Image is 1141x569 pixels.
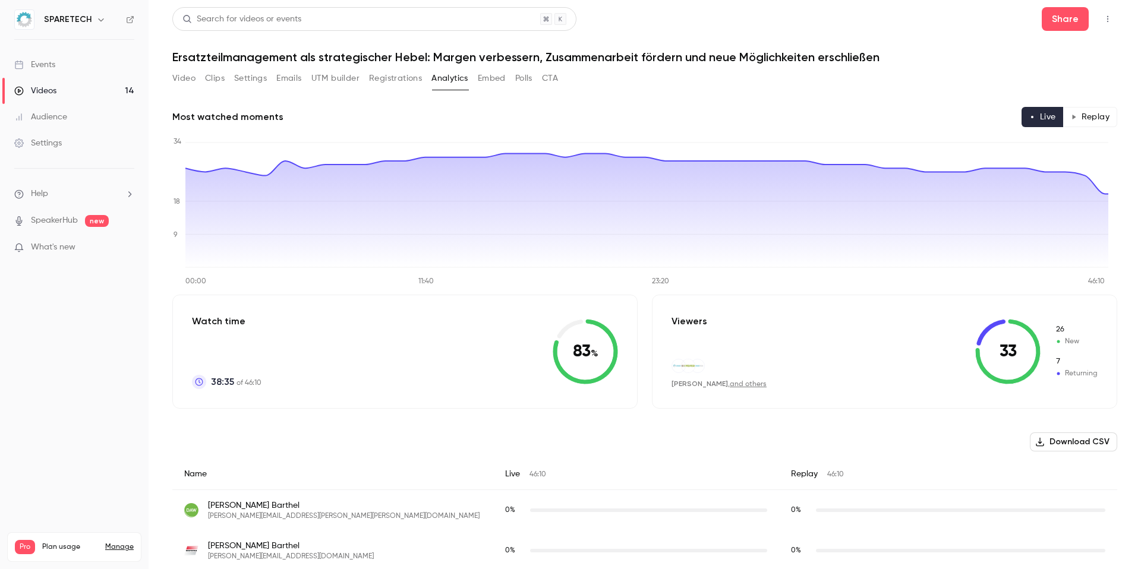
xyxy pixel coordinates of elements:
span: 0 % [791,547,801,554]
button: Embed [478,69,506,88]
tspan: 00:00 [185,278,206,285]
button: Video [172,69,196,88]
li: help-dropdown-opener [14,188,134,200]
div: Name [172,459,493,490]
span: [PERSON_NAME][EMAIL_ADDRESS][PERSON_NAME][PERSON_NAME][DOMAIN_NAME] [208,511,480,521]
div: Events [14,59,55,71]
div: Live [493,459,779,490]
tspan: 9 [174,232,178,239]
span: Returning [1055,368,1098,379]
div: Videos [14,85,56,97]
h1: Ersatzteilmanagement als strategischer Hebel: Margen verbessern, Zusammenarbeit fördern und neue ... [172,50,1117,64]
a: Manage [105,542,134,552]
tspan: 11:40 [418,278,434,285]
span: 46:10 [529,471,546,478]
button: Replay [1063,107,1117,127]
button: Download CSV [1030,432,1117,451]
span: Replay watch time [791,505,810,516]
span: Live watch time [505,545,524,556]
span: Returning [1055,356,1098,367]
div: Settings [14,137,62,149]
span: 46:10 [827,471,844,478]
p: Watch time [192,314,261,328]
h6: SPARETECH [44,14,92,26]
tspan: 46:10 [1088,278,1105,285]
div: Replay [779,459,1117,490]
img: SPARETECH [15,10,34,29]
span: 0 % [791,507,801,514]
img: pfeifergroup.com [682,359,695,372]
h2: Most watched moments [172,110,283,124]
tspan: 34 [174,138,181,146]
span: New [1055,324,1098,335]
button: Clips [205,69,225,88]
img: daw.de [184,503,198,517]
img: sparetech.io [691,363,704,368]
button: UTM builder [311,69,360,88]
span: 0 % [505,507,515,514]
tspan: 23:20 [652,278,669,285]
span: New [1055,336,1098,347]
button: Settings [234,69,267,88]
span: [PERSON_NAME][EMAIL_ADDRESS][DOMAIN_NAME] [208,552,374,561]
div: , [672,379,767,389]
span: Replay watch time [791,545,810,556]
img: sparetech.io [672,363,685,368]
button: Analytics [431,69,468,88]
span: Live watch time [505,505,524,516]
button: Polls [515,69,532,88]
span: 0 % [505,547,515,554]
span: [PERSON_NAME] Barthel [208,500,480,511]
button: Registrations [369,69,422,88]
tspan: 18 [174,198,180,206]
span: [PERSON_NAME] Barthel [208,540,374,552]
span: [PERSON_NAME] [672,380,728,388]
a: and others [730,381,767,388]
span: Help [31,188,48,200]
span: Pro [15,540,35,554]
span: new [85,215,109,227]
button: CTA [542,69,558,88]
span: 38:35 [211,375,234,389]
iframe: Noticeable Trigger [120,242,134,253]
p: of 46:10 [211,375,261,389]
p: Viewers [672,314,707,328]
button: Emails [276,69,301,88]
img: warema.de [184,543,198,558]
div: david.barthel@daw.de [172,490,1117,531]
div: Audience [14,111,67,123]
button: Top Bar Actions [1098,10,1117,29]
span: Plan usage [42,542,98,552]
div: Search for videos or events [182,13,301,26]
span: What's new [31,241,75,254]
a: SpeakerHub [31,214,78,227]
button: Share [1042,7,1089,31]
button: Live [1022,107,1064,127]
